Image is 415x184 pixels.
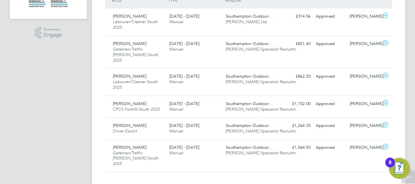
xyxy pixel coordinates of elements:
[313,71,347,82] div: Approved
[279,38,313,49] div: £851.60
[347,71,381,82] div: [PERSON_NAME]
[226,106,300,112] span: [PERSON_NAME] Specialist Recruitm…
[313,142,347,153] div: Approved
[113,13,146,19] span: [PERSON_NAME]
[113,73,146,79] span: [PERSON_NAME]
[169,19,183,24] span: Manual
[313,11,347,22] div: Approved
[279,99,313,109] div: £1,152.00
[226,41,273,46] span: Southampton Outdoor…
[226,13,273,19] span: Southampton Outdoor…
[113,150,159,167] span: Gateman/Traffic [PERSON_NAME] South 2025
[169,46,183,52] span: Manual
[226,73,273,79] span: Southampton Outdoor…
[226,19,267,24] span: [PERSON_NAME] Ltd
[113,101,146,106] span: [PERSON_NAME]
[279,11,313,22] div: £314.56
[169,145,199,150] span: [DATE] - [DATE]
[169,13,199,19] span: [DATE] - [DATE]
[113,106,160,112] span: CPCS Forklift South 2025
[389,158,410,179] button: Open Resource Center, 8 new notifications
[347,38,381,49] div: [PERSON_NAME]
[169,101,199,106] span: [DATE] - [DATE]
[279,120,313,131] div: £1,264.35
[226,101,273,106] span: Southampton Outdoor…
[113,46,159,63] span: Gateman/Traffic [PERSON_NAME] South 2025
[113,128,137,134] span: Driver Escort
[169,106,183,112] span: Manual
[389,162,392,171] div: 8
[169,150,183,156] span: Manual
[113,41,146,46] span: [PERSON_NAME]
[279,142,313,153] div: £1,064.50
[169,73,199,79] span: [DATE] - [DATE]
[347,99,381,109] div: [PERSON_NAME]
[313,99,347,109] div: Approved
[347,120,381,131] div: [PERSON_NAME]
[44,32,62,38] span: Engage
[226,145,273,150] span: Southampton Outdoor…
[313,120,347,131] div: Approved
[347,11,381,22] div: [PERSON_NAME]
[226,79,300,84] span: [PERSON_NAME] Specialist Recruitm…
[113,79,158,90] span: Labourer/Cleaner South 2025
[169,79,183,84] span: Manual
[44,27,62,32] span: Powered by
[226,123,273,128] span: Southampton Outdoor…
[169,128,183,134] span: Manual
[226,150,300,156] span: [PERSON_NAME] Specialist Recruitm…
[113,145,146,150] span: [PERSON_NAME]
[347,142,381,153] div: [PERSON_NAME]
[169,41,199,46] span: [DATE] - [DATE]
[113,19,158,30] span: Labourer/Cleaner South 2025
[226,46,300,52] span: [PERSON_NAME] Specialist Recruitm…
[169,123,199,128] span: [DATE] - [DATE]
[35,27,62,39] a: Powered byEngage
[313,38,347,49] div: Approved
[279,71,313,82] div: £862.20
[113,123,146,128] span: [PERSON_NAME]
[226,128,300,134] span: [PERSON_NAME] Specialist Recruitm…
